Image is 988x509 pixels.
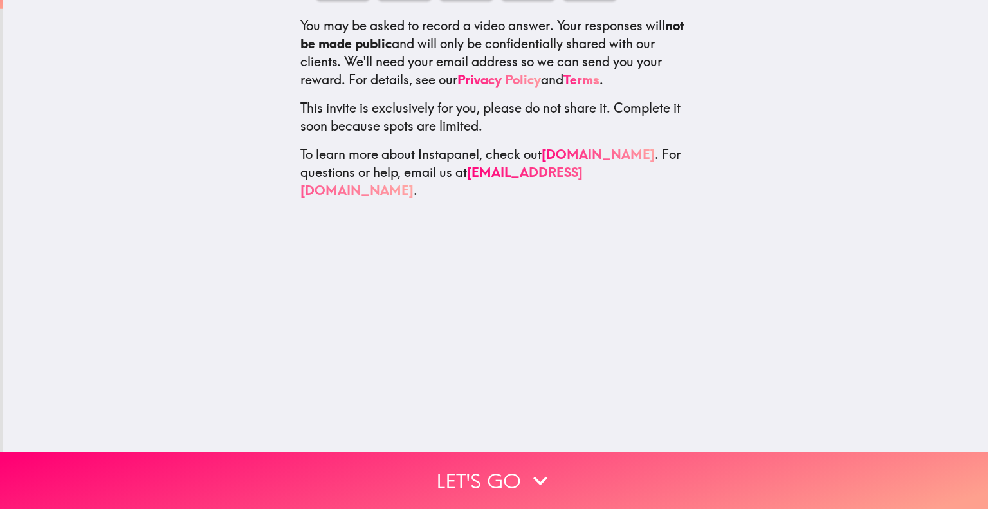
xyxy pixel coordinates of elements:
[457,71,541,87] a: Privacy Policy
[563,71,599,87] a: Terms
[300,163,583,198] a: [EMAIL_ADDRESS][DOMAIN_NAME]
[542,145,655,162] a: [DOMAIN_NAME]
[300,17,684,51] b: not be made public
[300,145,691,199] p: To learn more about Instapanel, check out . For questions or help, email us at .
[300,16,691,88] p: You may be asked to record a video answer. Your responses will and will only be confidentially sh...
[300,98,691,134] p: This invite is exclusively for you, please do not share it. Complete it soon because spots are li...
